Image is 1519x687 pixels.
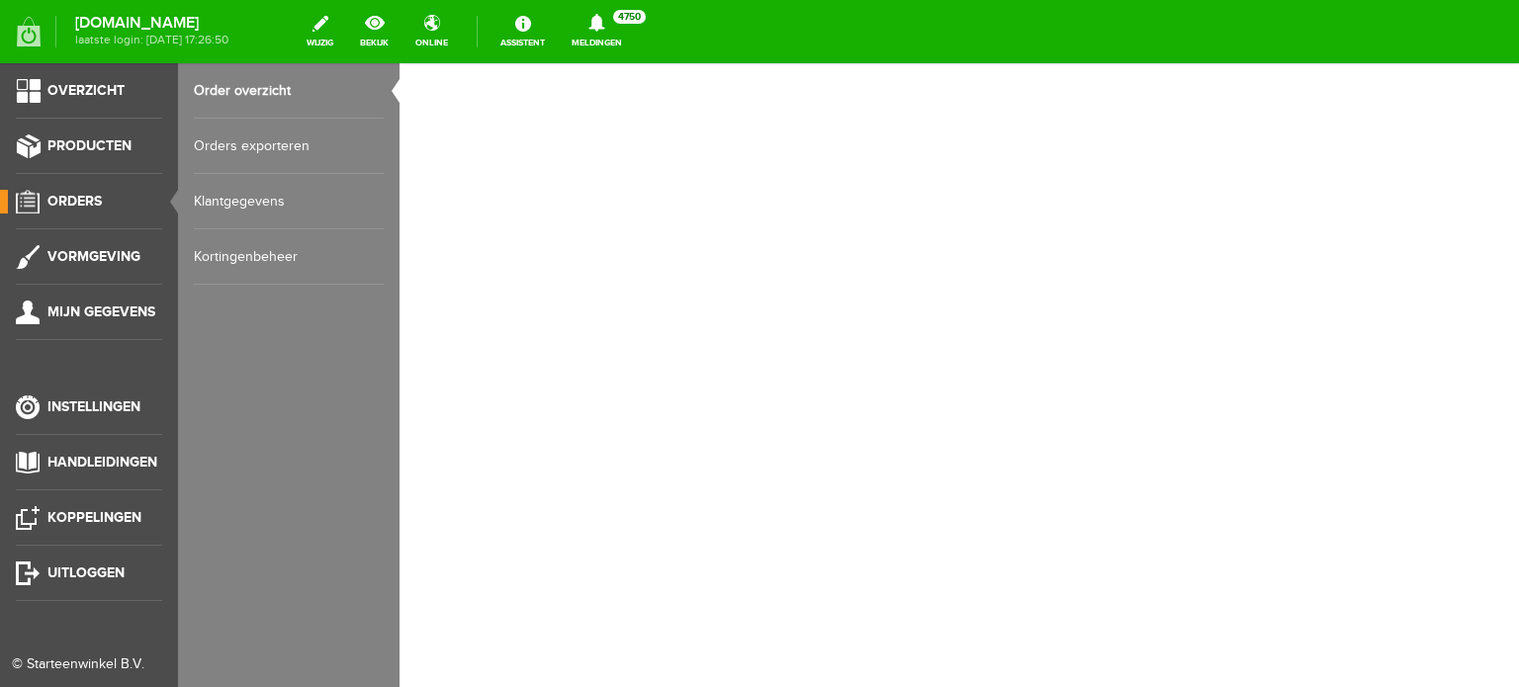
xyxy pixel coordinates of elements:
[613,10,646,24] span: 4750
[560,10,634,53] a: Meldingen4750
[47,398,140,415] span: Instellingen
[47,454,157,471] span: Handleidingen
[75,18,228,29] strong: [DOMAIN_NAME]
[194,119,384,174] a: Orders exporteren
[47,303,155,320] span: Mijn gegevens
[403,10,460,53] a: online
[295,10,345,53] a: wijzig
[47,564,125,581] span: Uitloggen
[489,10,557,53] a: Assistent
[47,509,141,526] span: Koppelingen
[12,654,150,675] div: © Starteenwinkel B.V.
[194,174,384,229] a: Klantgegevens
[194,229,384,285] a: Kortingenbeheer
[47,248,140,265] span: Vormgeving
[194,63,384,119] a: Order overzicht
[348,10,401,53] a: bekijk
[47,82,125,99] span: Overzicht
[47,137,132,154] span: Producten
[75,35,228,45] span: laatste login: [DATE] 17:26:50
[47,193,102,210] span: Orders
